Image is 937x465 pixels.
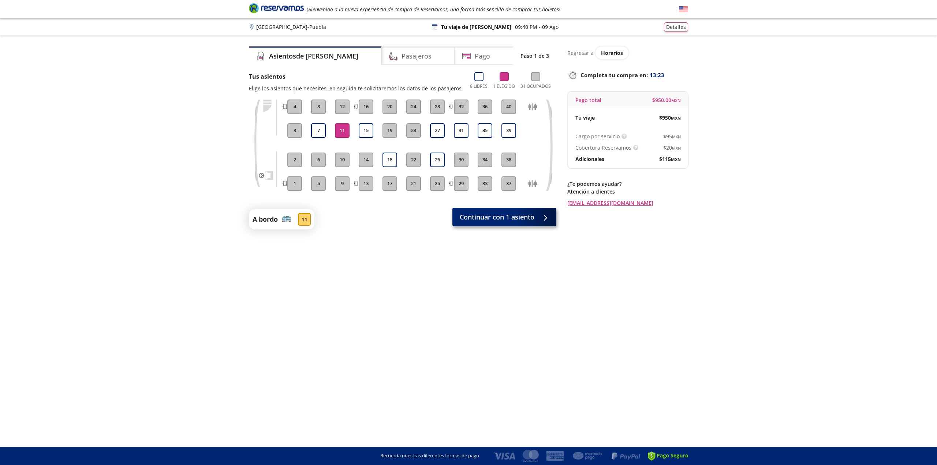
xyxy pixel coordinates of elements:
[501,153,516,167] button: 38
[671,115,681,121] small: MXN
[307,6,560,13] em: ¡Bienvenido a la nueva experiencia de compra de Reservamos, una forma más sencilla de comprar tus...
[406,176,421,191] button: 21
[493,83,515,90] p: 1 Elegido
[567,199,688,207] a: [EMAIL_ADDRESS][DOMAIN_NAME]
[335,153,350,167] button: 10
[454,176,468,191] button: 29
[402,51,432,61] h4: Pasajeros
[298,213,311,226] div: 11
[659,114,681,121] span: $ 950
[311,176,326,191] button: 5
[406,123,421,138] button: 23
[287,123,302,138] button: 3
[454,100,468,114] button: 32
[430,176,445,191] button: 25
[567,49,594,57] p: Regresar a
[287,176,302,191] button: 1
[679,5,688,14] button: English
[311,123,326,138] button: 7
[650,71,664,79] span: 13:23
[406,153,421,167] button: 22
[475,51,490,61] h4: Pago
[454,153,468,167] button: 30
[335,123,350,138] button: 11
[672,145,681,151] small: MXN
[256,23,326,31] p: [GEOGRAPHIC_DATA] - Puebla
[575,96,601,104] p: Pago total
[672,134,681,139] small: MXN
[441,23,511,31] p: Tu viaje de [PERSON_NAME]
[501,176,516,191] button: 37
[335,100,350,114] button: 12
[478,123,492,138] button: 35
[430,100,445,114] button: 28
[269,51,358,61] h4: Asientos de [PERSON_NAME]
[567,188,688,195] p: Atención a clientes
[359,123,373,138] button: 15
[501,123,516,138] button: 39
[460,212,534,222] span: Continuar con 1 asiento
[249,3,304,14] i: Brand Logo
[567,180,688,188] p: ¿Te podemos ayudar?
[359,176,373,191] button: 13
[311,153,326,167] button: 6
[478,100,492,114] button: 36
[671,157,681,162] small: MXN
[520,83,551,90] p: 31 Ocupados
[454,123,468,138] button: 31
[671,98,681,103] small: MXN
[430,123,445,138] button: 27
[382,123,397,138] button: 19
[575,155,604,163] p: Adicionales
[501,100,516,114] button: 40
[452,208,556,226] button: Continuar con 1 asiento
[382,153,397,167] button: 18
[311,100,326,114] button: 8
[359,100,373,114] button: 16
[382,176,397,191] button: 17
[249,85,462,92] p: Elige los asientos que necesites, en seguida te solicitaremos los datos de los pasajeros
[380,452,479,460] p: Recuerda nuestras diferentes formas de pago
[249,3,304,16] a: Brand Logo
[575,144,631,151] p: Cobertura Reservamos
[520,52,549,60] p: Paso 1 de 3
[249,72,462,81] p: Tus asientos
[575,114,595,121] p: Tu viaje
[382,100,397,114] button: 20
[515,23,559,31] p: 09:40 PM - 09 Ago
[253,214,278,224] p: A bordo
[567,70,688,80] p: Completa tu compra en :
[359,153,373,167] button: 14
[406,100,421,114] button: 24
[663,144,681,151] span: $ 20
[575,132,620,140] p: Cargo por servicio
[659,155,681,163] span: $ 115
[652,96,681,104] span: $ 950.00
[664,22,688,32] button: Detalles
[601,49,623,56] span: Horarios
[470,83,488,90] p: 9 Libres
[287,153,302,167] button: 2
[335,176,350,191] button: 9
[478,176,492,191] button: 33
[287,100,302,114] button: 4
[567,46,688,59] div: Regresar a ver horarios
[478,153,492,167] button: 34
[430,153,445,167] button: 26
[663,132,681,140] span: $ 95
